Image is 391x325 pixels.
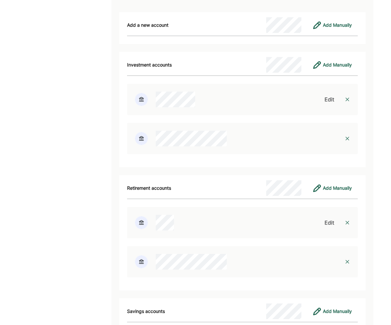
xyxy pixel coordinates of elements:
[127,306,242,316] div: Savings accounts
[127,183,242,193] div: Retirement accounts
[323,21,352,29] div: Add Manually
[325,219,334,227] div: Edit
[325,96,334,103] div: Edit
[323,61,352,69] div: Add Manually
[323,307,352,315] div: Add Manually
[127,60,242,70] div: Investment accounts
[127,20,242,30] div: Add a new account
[323,184,352,192] div: Add Manually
